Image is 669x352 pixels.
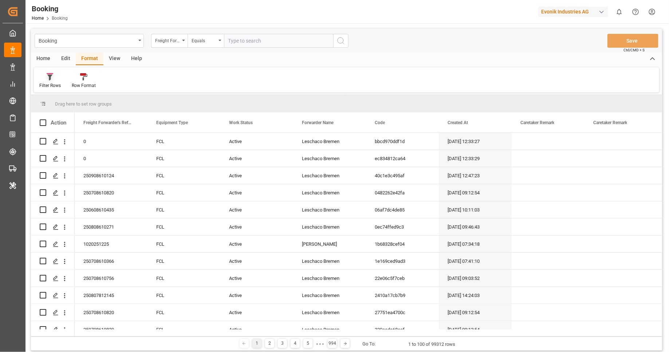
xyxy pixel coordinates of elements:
[229,120,253,125] span: Work Status
[439,167,512,184] div: [DATE] 12:47:23
[31,167,75,184] div: Press SPACE to select this row.
[220,253,293,269] div: Active
[147,321,220,338] div: FCL
[75,150,147,167] div: 0
[293,321,366,338] div: Leschaco Bremen
[31,53,56,65] div: Home
[293,270,366,286] div: Leschaco Bremen
[439,287,512,304] div: [DATE] 14:24:03
[31,218,75,236] div: Press SPACE to select this row.
[31,133,75,150] div: Press SPACE to select this row.
[147,218,220,235] div: FCL
[366,150,439,167] div: ec834812ca64
[293,167,366,184] div: Leschaco Bremen
[220,167,293,184] div: Active
[224,34,333,48] input: Type to search
[220,304,293,321] div: Active
[439,304,512,321] div: [DATE] 09:12:54
[538,5,611,19] button: Evonik Industries AG
[593,120,627,125] span: Caretaker Remark
[439,218,512,235] div: [DATE] 09:46:43
[439,184,512,201] div: [DATE] 09:12:54
[265,339,274,348] div: 2
[627,4,644,20] button: Help Center
[375,120,385,125] span: Code
[293,304,366,321] div: Leschaco Bremen
[75,184,147,201] div: 250708610820
[155,36,180,44] div: Freight Forwarder's Reference No.
[439,270,512,286] div: [DATE] 09:03:52
[147,201,220,218] div: FCL
[39,36,136,45] div: Booking
[220,184,293,201] div: Active
[333,34,349,48] button: search button
[147,184,220,201] div: FCL
[362,340,375,348] div: Go To:
[366,304,439,321] div: 27751ea4700c
[293,218,366,235] div: Leschaco Bremen
[151,34,188,48] button: open menu
[439,253,512,269] div: [DATE] 07:41:10
[220,236,293,252] div: Active
[56,53,76,65] div: Edit
[293,150,366,167] div: Leschaco Bremen
[147,167,220,184] div: FCL
[31,201,75,218] div: Press SPACE to select this row.
[147,270,220,286] div: FCL
[35,34,144,48] button: open menu
[607,34,658,48] button: Save
[75,270,147,286] div: 250708610756
[75,321,147,338] div: 250708610820
[147,236,220,252] div: FCL
[83,120,132,125] span: Freight Forwarder's Reference No.
[75,218,147,235] div: 250808610271
[147,304,220,321] div: FCL
[366,270,439,286] div: 22e06c5f7ceb
[439,236,512,252] div: [DATE] 07:34:18
[39,82,61,89] div: Filter Rows
[147,150,220,167] div: FCL
[316,341,324,347] div: ● ● ●
[75,287,147,304] div: 250807812145
[220,150,293,167] div: Active
[623,47,645,53] span: Ctrl/CMD + S
[366,184,439,201] div: 0482262e42fa
[302,120,334,125] span: Forwarder Name
[220,218,293,235] div: Active
[31,321,75,338] div: Press SPACE to select this row.
[188,34,224,48] button: open menu
[252,339,261,348] div: 1
[293,201,366,218] div: Leschaco Bremen
[366,167,439,184] div: 40c1e3c495af
[220,321,293,338] div: Active
[291,339,300,348] div: 4
[31,253,75,270] div: Press SPACE to select this row.
[126,53,147,65] div: Help
[72,82,96,89] div: Row Format
[192,36,216,44] div: Equals
[31,270,75,287] div: Press SPACE to select this row.
[31,184,75,201] div: Press SPACE to select this row.
[103,53,126,65] div: View
[31,304,75,321] div: Press SPACE to select this row.
[293,133,366,150] div: Leschaco Bremen
[220,270,293,286] div: Active
[303,339,312,348] div: 5
[51,119,66,126] div: Action
[439,133,512,150] div: [DATE] 12:33:27
[448,120,468,125] span: Created At
[75,133,147,150] div: 0
[31,150,75,167] div: Press SPACE to select this row.
[32,3,68,14] div: Booking
[366,201,439,218] div: 06af7dc4de85
[366,253,439,269] div: 1e169ced9ad3
[293,287,366,304] div: Leschaco Bremen
[520,120,554,125] span: Caretaker Remark
[439,150,512,167] div: [DATE] 12:33:29
[220,287,293,304] div: Active
[366,236,439,252] div: 1b68328cef04
[31,287,75,304] div: Press SPACE to select this row.
[366,133,439,150] div: bbcd970ddf1d
[220,201,293,218] div: Active
[31,236,75,253] div: Press SPACE to select this row.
